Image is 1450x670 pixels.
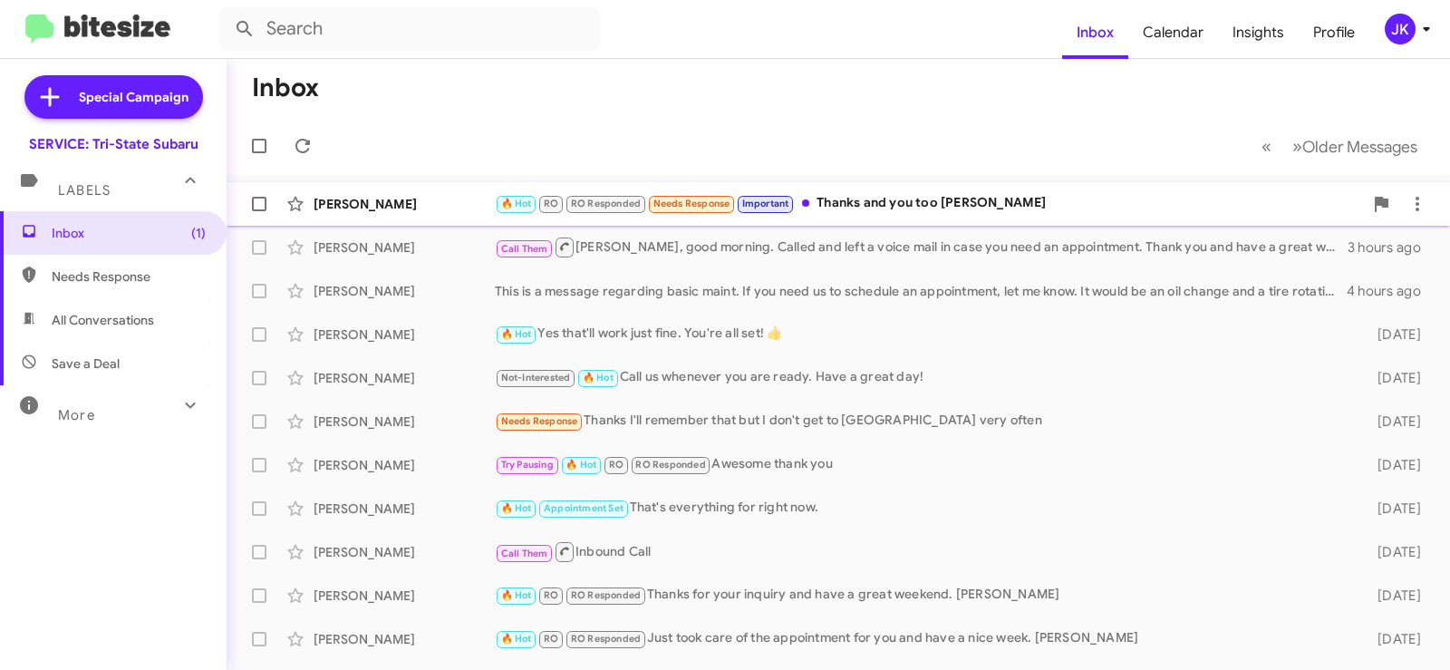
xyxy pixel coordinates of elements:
[1261,135,1271,158] span: «
[1348,238,1435,257] div: 3 hours ago
[501,502,532,514] span: 🔥 Hot
[314,500,495,518] div: [PERSON_NAME]
[219,7,600,51] input: Search
[609,459,623,471] span: RO
[501,633,532,645] span: 🔥 Hot
[495,367,1353,388] div: Call us whenever you are ready. Have a great day!
[1353,325,1435,344] div: [DATE]
[495,236,1348,258] div: [PERSON_NAME], good morning. Called and left a voice mail in case you need an appointment. Thank ...
[501,459,554,471] span: Try Pausing
[1281,128,1428,165] button: Next
[501,372,571,384] span: Not-Interested
[52,224,206,242] span: Inbox
[495,411,1353,432] div: Thanks I'll remember that but I don't get to [GEOGRAPHIC_DATA] very often
[52,354,120,373] span: Save a Deal
[1353,456,1435,474] div: [DATE]
[314,195,495,213] div: [PERSON_NAME]
[1353,630,1435,648] div: [DATE]
[1385,14,1416,44] div: JK
[501,243,548,255] span: Call Them
[544,198,558,209] span: RO
[1353,369,1435,387] div: [DATE]
[1299,6,1369,59] a: Profile
[495,585,1353,606] div: Thanks for your inquiry and have a great weekend. [PERSON_NAME]
[314,456,495,474] div: [PERSON_NAME]
[495,193,1363,214] div: Thanks and you too [PERSON_NAME]
[653,198,730,209] span: Needs Response
[1353,587,1435,605] div: [DATE]
[52,267,206,286] span: Needs Response
[501,415,578,427] span: Needs Response
[571,633,641,645] span: RO Responded
[544,589,558,601] span: RO
[1128,6,1218,59] a: Calendar
[191,224,206,242] span: (1)
[1251,128,1282,165] button: Previous
[1347,282,1435,300] div: 4 hours ago
[544,633,558,645] span: RO
[314,413,495,431] div: [PERSON_NAME]
[1218,6,1299,59] a: Insights
[1062,6,1128,59] a: Inbox
[314,325,495,344] div: [PERSON_NAME]
[314,630,495,648] div: [PERSON_NAME]
[58,182,111,199] span: Labels
[501,548,548,559] span: Call Them
[52,311,154,329] span: All Conversations
[495,628,1353,649] div: Just took care of the appointment for you and have a nice week. [PERSON_NAME]
[1292,135,1302,158] span: »
[571,589,641,601] span: RO Responded
[501,328,532,340] span: 🔥 Hot
[314,282,495,300] div: [PERSON_NAME]
[544,502,623,514] span: Appointment Set
[635,459,705,471] span: RO Responded
[495,324,1353,345] div: Yes that'll work just fine. You're all set! 👍
[1369,14,1430,44] button: JK
[1302,137,1417,157] span: Older Messages
[1252,128,1428,165] nav: Page navigation example
[314,238,495,257] div: [PERSON_NAME]
[571,198,641,209] span: RO Responded
[501,589,532,601] span: 🔥 Hot
[314,543,495,561] div: [PERSON_NAME]
[565,459,596,471] span: 🔥 Hot
[1353,543,1435,561] div: [DATE]
[79,88,188,106] span: Special Campaign
[24,75,203,119] a: Special Campaign
[495,282,1347,300] div: This is a message regarding basic maint. If you need us to schedule an appointment, let me know. ...
[501,198,532,209] span: 🔥 Hot
[1353,413,1435,431] div: [DATE]
[495,498,1353,519] div: That's everything for right now.
[252,73,319,102] h1: Inbox
[583,372,614,384] span: 🔥 Hot
[58,407,95,423] span: More
[1353,500,1435,518] div: [DATE]
[495,454,1353,475] div: Awesome thank you
[495,540,1353,563] div: Inbound Call
[314,587,495,605] div: [PERSON_NAME]
[29,135,198,153] div: SERVICE: Tri-State Subaru
[742,198,789,209] span: Important
[314,369,495,387] div: [PERSON_NAME]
